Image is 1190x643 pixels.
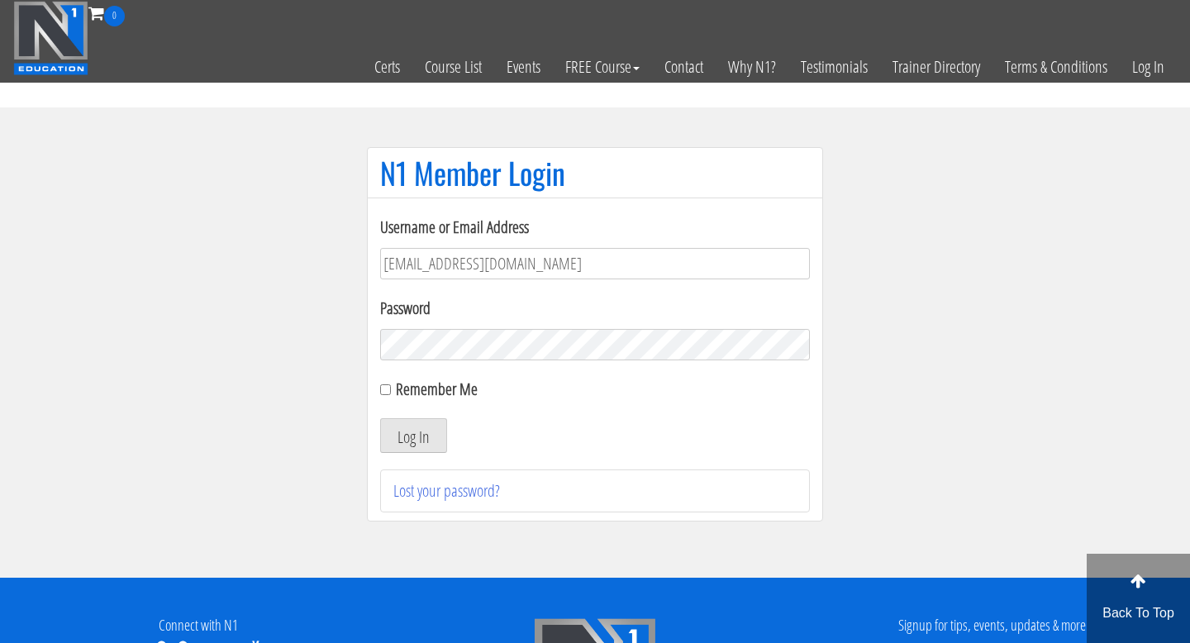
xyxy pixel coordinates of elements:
[362,26,412,107] a: Certs
[12,617,384,634] h4: Connect with N1
[553,26,652,107] a: FREE Course
[13,1,88,75] img: n1-education
[1120,26,1177,107] a: Log In
[88,2,125,24] a: 0
[393,479,500,502] a: Lost your password?
[380,296,810,321] label: Password
[380,418,447,453] button: Log In
[880,26,992,107] a: Trainer Directory
[992,26,1120,107] a: Terms & Conditions
[104,6,125,26] span: 0
[396,378,478,400] label: Remember Me
[806,617,1178,634] h4: Signup for tips, events, updates & more
[788,26,880,107] a: Testimonials
[716,26,788,107] a: Why N1?
[380,156,810,189] h1: N1 Member Login
[652,26,716,107] a: Contact
[412,26,494,107] a: Course List
[380,215,810,240] label: Username or Email Address
[494,26,553,107] a: Events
